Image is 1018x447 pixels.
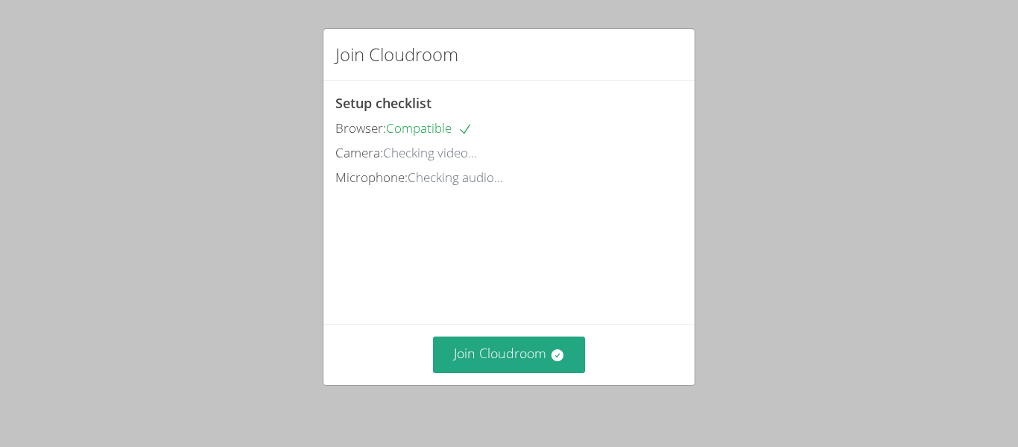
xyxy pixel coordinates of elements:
[433,337,586,373] button: Join Cloudroom
[386,119,472,137] span: Compatible
[335,144,383,161] span: Camera:
[383,144,477,161] span: Checking video...
[335,169,408,186] span: Microphone:
[335,119,386,137] span: Browser:
[335,94,431,112] span: Setup checklist
[335,41,458,68] h2: Join Cloudroom
[408,169,503,186] span: Checking audio...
